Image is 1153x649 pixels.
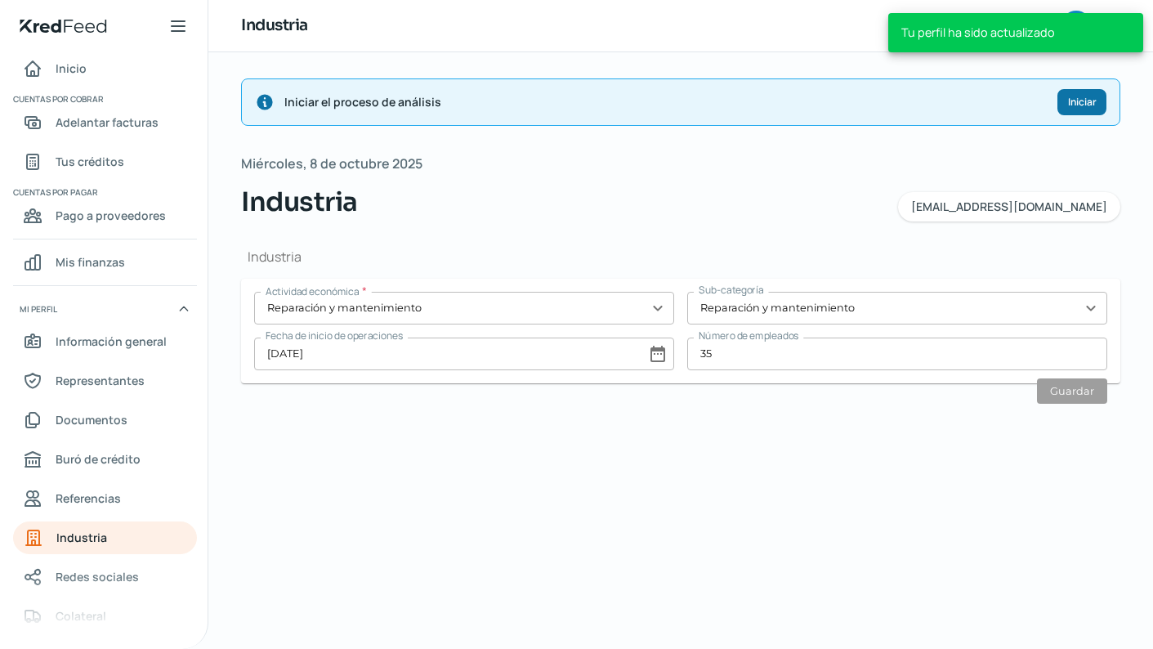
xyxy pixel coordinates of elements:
span: Industria [241,182,358,222]
a: Documentos [13,404,197,436]
button: Guardar [1037,378,1107,404]
span: [EMAIL_ADDRESS][DOMAIN_NAME] [911,201,1107,213]
span: Colateral [56,606,106,626]
a: Referencias [13,482,197,515]
span: Adelantar facturas [56,112,159,132]
span: Tus créditos [56,151,124,172]
span: Número de empleados [699,329,798,342]
div: Tu perfil ha sido actualizado [888,13,1143,52]
span: Información general [56,331,167,351]
a: Tus créditos [13,145,197,178]
span: Mi perfil [20,302,57,316]
span: Miércoles, 8 de octubre 2025 [241,152,422,176]
h1: Industria [241,248,1120,266]
h1: Industria [241,14,308,38]
a: Pago a proveedores [13,199,197,232]
span: Documentos [56,410,127,430]
span: Redes sociales [56,566,139,587]
button: Iniciar [1057,89,1106,115]
span: Cuentas por cobrar [13,92,194,106]
a: Inicio [13,52,197,85]
span: Fecha de inicio de operaciones [266,329,403,342]
span: Referencias [56,488,121,508]
span: Iniciar [1068,97,1097,107]
a: Colateral [13,600,197,633]
span: Cuentas por pagar [13,185,194,199]
span: Iniciar el proceso de análisis [284,92,1044,112]
span: Buró de crédito [56,449,141,469]
span: Inicio [56,58,87,78]
span: Industria [56,527,107,548]
a: Industria [13,521,197,554]
span: Mis finanzas [56,252,125,272]
span: Sub-categoría [699,283,764,297]
a: Adelantar facturas [13,106,197,139]
span: Actividad económica [266,284,360,298]
span: Representantes [56,370,145,391]
span: Pago a proveedores [56,205,166,226]
a: Buró de crédito [13,443,197,476]
a: Representantes [13,365,197,397]
a: Mis finanzas [13,246,197,279]
a: Redes sociales [13,561,197,593]
a: Información general [13,325,197,358]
